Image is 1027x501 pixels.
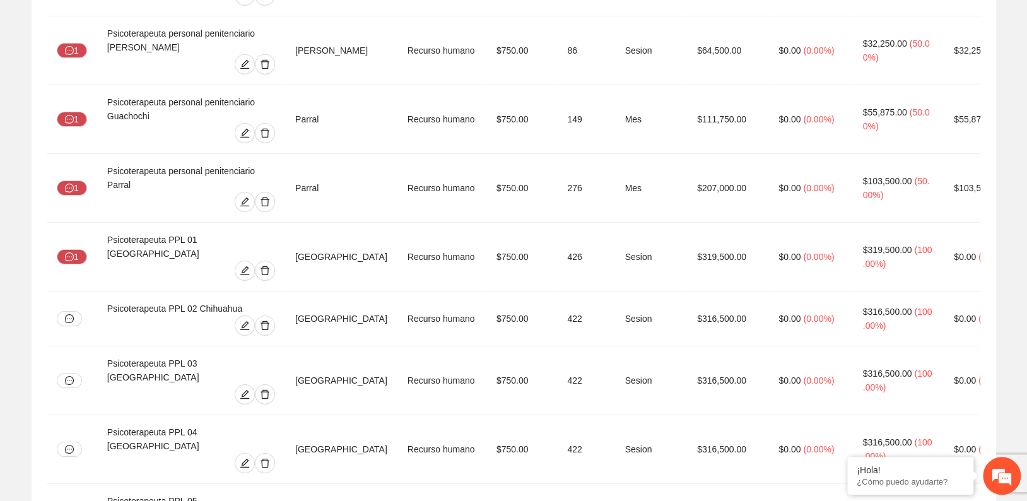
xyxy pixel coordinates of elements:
div: Psicoterapeuta PPL 01 [GEOGRAPHIC_DATA] [107,233,275,261]
button: message1 [57,249,87,264]
span: ( 0.00% ) [978,314,1009,324]
td: 86 [557,16,614,85]
span: edit [235,59,254,69]
span: $0.00 [778,45,801,56]
span: $103,500.00 [954,183,1003,193]
span: delete [255,59,274,69]
button: delete [255,315,275,336]
span: $316,500.00 [862,307,912,317]
button: message [57,311,82,326]
td: $316,500.00 [687,415,768,484]
td: [GEOGRAPHIC_DATA] [285,292,397,346]
div: Minimizar ventana de chat en vivo [207,6,237,37]
p: ¿Cómo puedo ayudarte? [857,477,964,486]
span: $316,500.00 [862,368,912,379]
td: Mes [614,85,687,154]
span: edit [235,128,254,138]
span: edit [235,266,254,276]
button: message1 [57,43,87,58]
button: delete [255,453,275,473]
span: delete [255,197,274,207]
button: delete [255,54,275,74]
span: $0.00 [778,375,801,386]
span: $32,250.00 [954,45,998,56]
td: Sesion [614,292,687,346]
td: $750.00 [486,223,558,292]
td: 422 [557,292,614,346]
span: $319,500.00 [862,245,912,255]
span: ( 0.00% ) [978,252,1009,262]
span: $55,875.00 [862,107,907,117]
span: ( 0.00% ) [978,444,1009,454]
button: message [57,442,82,457]
td: [GEOGRAPHIC_DATA] [285,223,397,292]
button: delete [255,384,275,404]
span: message [65,46,74,56]
td: $316,500.00 [687,346,768,415]
span: delete [255,266,274,276]
span: message [65,445,74,454]
span: $32,250.00 [862,38,907,49]
span: ( 0.00% ) [803,45,834,56]
span: $0.00 [778,252,801,262]
td: 422 [557,415,614,484]
td: [GEOGRAPHIC_DATA] [285,346,397,415]
span: delete [255,321,274,331]
button: message [57,373,82,388]
span: ( 0.00% ) [803,183,834,193]
td: Recurso humano [397,154,486,223]
div: Psicoterapeuta personal penitenciario Guachochi [107,95,275,123]
div: ¡Hola! [857,465,964,475]
span: delete [255,389,274,399]
td: $750.00 [486,415,558,484]
button: edit [235,453,255,473]
td: Sesion [614,16,687,85]
td: [PERSON_NAME] [285,16,397,85]
td: Parral [285,154,397,223]
span: message [65,184,74,194]
span: $0.00 [778,183,801,193]
span: edit [235,458,254,468]
div: Psicoterapeuta PPL 02 Chihuahua [107,302,275,315]
button: delete [255,261,275,281]
span: ( 0.00% ) [803,114,834,124]
td: $64,500.00 [687,16,768,85]
div: Psicoterapeuta PPL 04 [GEOGRAPHIC_DATA] [107,425,275,453]
button: edit [235,54,255,74]
span: $316,500.00 [862,437,912,447]
span: $0.00 [954,375,976,386]
span: message [65,376,74,385]
div: Psicoterapeuta personal penitenciario [PERSON_NAME] [107,27,275,54]
td: $750.00 [486,154,558,223]
span: $0.00 [954,444,976,454]
button: edit [235,261,255,281]
span: ( 0.00% ) [978,375,1009,386]
div: Chatee con nosotros ahora [66,64,212,81]
td: Parral [285,85,397,154]
button: delete [255,123,275,143]
td: Recurso humano [397,16,486,85]
td: $111,750.00 [687,85,768,154]
div: Psicoterapeuta PPL 03 [GEOGRAPHIC_DATA] [107,357,275,384]
span: edit [235,389,254,399]
td: 149 [557,85,614,154]
span: $0.00 [954,252,976,262]
button: edit [235,192,255,212]
span: ( 0.00% ) [803,252,834,262]
span: ( 0.00% ) [803,375,834,386]
span: delete [255,128,274,138]
button: message1 [57,112,87,127]
td: Recurso humano [397,346,486,415]
button: delete [255,192,275,212]
span: message [65,252,74,262]
span: $0.00 [954,314,976,324]
td: [GEOGRAPHIC_DATA] [285,415,397,484]
td: $750.00 [486,85,558,154]
span: delete [255,458,274,468]
td: $750.00 [486,16,558,85]
td: $319,500.00 [687,223,768,292]
td: Recurso humano [397,292,486,346]
td: Mes [614,154,687,223]
span: edit [235,197,254,207]
span: $0.00 [778,444,801,454]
